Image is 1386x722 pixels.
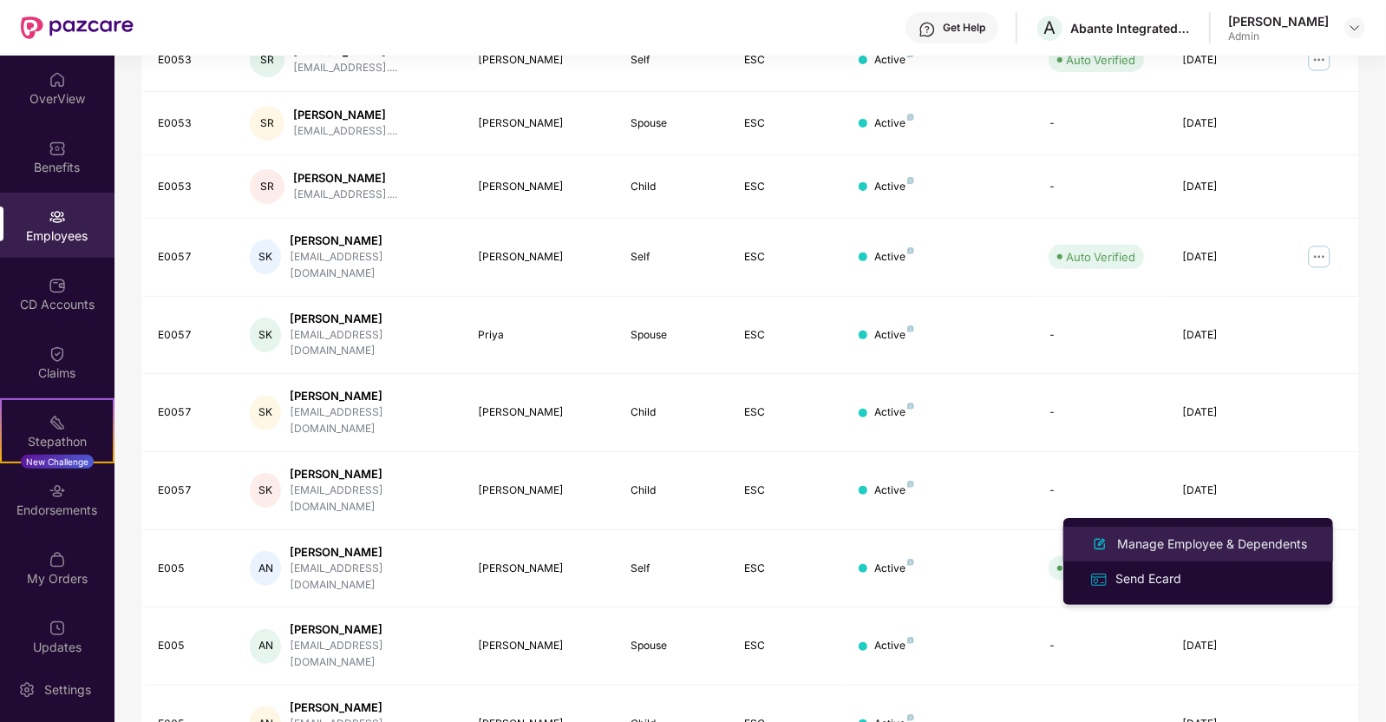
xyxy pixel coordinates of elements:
[290,327,450,360] div: [EMAIL_ADDRESS][DOMAIN_NAME]
[478,249,602,266] div: [PERSON_NAME]
[290,638,450,671] div: [EMAIL_ADDRESS][DOMAIN_NAME]
[49,208,66,226] img: svg+xml;base64,PHN2ZyBpZD0iRW1wbG95ZWVzIiB4bWxucz0iaHR0cDovL3d3dy53My5vcmcvMjAwMC9zdmciIHdpZHRoPS...
[49,71,66,89] img: svg+xml;base64,PHN2ZyBpZD0iSG9tZSIgeG1sbnM9Imh0dHA6Ly93d3cudzMub3JnLzIwMDAvc3ZnIiB3aWR0aD0iMjAiIG...
[745,404,832,421] div: ESC
[478,638,602,654] div: [PERSON_NAME]
[49,414,66,431] img: svg+xml;base64,PHN2ZyB4bWxucz0iaHR0cDovL3d3dy53My5vcmcvMjAwMC9zdmciIHdpZHRoPSIyMSIgaGVpZ2h0PSIyMC...
[250,396,281,430] div: SK
[250,43,284,77] div: SR
[159,638,223,654] div: E005
[250,473,281,508] div: SK
[21,455,94,469] div: New Challenge
[874,179,914,195] div: Active
[478,327,602,344] div: Priya
[290,699,450,716] div: [PERSON_NAME]
[21,16,134,39] img: New Pazcare Logo
[290,404,450,437] div: [EMAIL_ADDRESS][DOMAIN_NAME]
[290,466,450,482] div: [PERSON_NAME]
[1228,30,1329,43] div: Admin
[874,327,914,344] div: Active
[159,249,223,266] div: E0057
[907,403,914,410] img: svg+xml;base64,PHN2ZyB4bWxucz0iaHR0cDovL3d3dy53My5vcmcvMjAwMC9zdmciIHdpZHRoPSI4IiBoZWlnaHQ9IjgiIH...
[250,169,284,204] div: SR
[1228,13,1329,30] div: [PERSON_NAME]
[49,277,66,294] img: svg+xml;base64,PHN2ZyBpZD0iQ0RfQWNjb3VudHMiIGRhdGEtbmFtZT0iQ0QgQWNjb3VudHMiIHhtbG5zPSJodHRwOi8vd3...
[290,561,450,594] div: [EMAIL_ADDRESS][DOMAIN_NAME]
[49,620,66,637] img: svg+xml;base64,PHN2ZyBpZD0iVXBkYXRlZCIgeG1sbnM9Imh0dHA6Ly93d3cudzMub3JnLzIwMDAvc3ZnIiB3aWR0aD0iMj...
[293,107,397,123] div: [PERSON_NAME]
[1182,327,1269,344] div: [DATE]
[159,327,223,344] div: E0057
[250,318,281,352] div: SK
[631,482,717,499] div: Child
[907,559,914,566] img: svg+xml;base64,PHN2ZyB4bWxucz0iaHR0cDovL3d3dy53My5vcmcvMjAwMC9zdmciIHdpZHRoPSI4IiBoZWlnaHQ9IjgiIH...
[907,114,914,121] img: svg+xml;base64,PHN2ZyB4bWxucz0iaHR0cDovL3d3dy53My5vcmcvMjAwMC9zdmciIHdpZHRoPSI4IiBoZWlnaHQ9IjgiIH...
[159,404,223,421] div: E0057
[1182,115,1269,132] div: [DATE]
[919,21,936,38] img: svg+xml;base64,PHN2ZyBpZD0iSGVscC0zMngzMiIgeG1sbnM9Imh0dHA6Ly93d3cudzMub3JnLzIwMDAvc3ZnIiB3aWR0aD...
[290,249,450,282] div: [EMAIL_ADDRESS][DOMAIN_NAME]
[745,52,832,69] div: ESC
[478,561,602,577] div: [PERSON_NAME]
[478,482,602,499] div: [PERSON_NAME]
[631,638,717,654] div: Spouse
[293,60,397,76] div: [EMAIL_ADDRESS]....
[39,681,96,699] div: Settings
[1305,46,1333,74] img: manageButton
[907,325,914,332] img: svg+xml;base64,PHN2ZyB4bWxucz0iaHR0cDovL3d3dy53My5vcmcvMjAwMC9zdmciIHdpZHRoPSI4IiBoZWlnaHQ9IjgiIH...
[745,179,832,195] div: ESC
[631,179,717,195] div: Child
[907,177,914,184] img: svg+xml;base64,PHN2ZyB4bWxucz0iaHR0cDovL3d3dy53My5vcmcvMjAwMC9zdmciIHdpZHRoPSI4IiBoZWlnaHQ9IjgiIH...
[250,629,281,664] div: AN
[745,327,832,344] div: ESC
[1182,52,1269,69] div: [DATE]
[293,187,397,203] div: [EMAIL_ADDRESS]....
[49,551,66,568] img: svg+xml;base64,PHN2ZyBpZD0iTXlfT3JkZXJzIiBkYXRhLW5hbWU9Ik15IE9yZGVycyIgeG1sbnM9Imh0dHA6Ly93d3cudz...
[745,115,832,132] div: ESC
[1182,179,1269,195] div: [DATE]
[1066,248,1135,266] div: Auto Verified
[250,551,281,586] div: AN
[1070,20,1192,36] div: Abante Integrated P5
[290,311,450,327] div: [PERSON_NAME]
[49,482,66,500] img: svg+xml;base64,PHN2ZyBpZD0iRW5kb3JzZW1lbnRzIiB4bWxucz0iaHR0cDovL3d3dy53My5vcmcvMjAwMC9zdmciIHdpZH...
[1182,249,1269,266] div: [DATE]
[874,482,914,499] div: Active
[1035,155,1168,219] td: -
[250,240,281,274] div: SK
[49,140,66,157] img: svg+xml;base64,PHN2ZyBpZD0iQmVuZWZpdHMiIHhtbG5zPSJodHRwOi8vd3d3LnczLm9yZy8yMDAwL3N2ZyIgd2lkdGg9Ij...
[1035,374,1168,452] td: -
[1305,243,1333,271] img: manageButton
[290,482,450,515] div: [EMAIL_ADDRESS][DOMAIN_NAME]
[1035,297,1168,375] td: -
[874,404,914,421] div: Active
[874,638,914,654] div: Active
[1182,638,1269,654] div: [DATE]
[907,247,914,254] img: svg+xml;base64,PHN2ZyB4bWxucz0iaHR0cDovL3d3dy53My5vcmcvMjAwMC9zdmciIHdpZHRoPSI4IiBoZWlnaHQ9IjgiIH...
[1044,17,1056,38] span: A
[290,388,450,404] div: [PERSON_NAME]
[1089,534,1110,555] img: svg+xml;base64,PHN2ZyB4bWxucz0iaHR0cDovL3d3dy53My5vcmcvMjAwMC9zdmciIHhtbG5zOnhsaW5rPSJodHRwOi8vd3...
[1182,404,1269,421] div: [DATE]
[1035,607,1168,686] td: -
[159,179,223,195] div: E0053
[250,106,284,141] div: SR
[874,561,914,577] div: Active
[631,115,717,132] div: Spouse
[631,249,717,266] div: Self
[943,21,985,35] div: Get Help
[478,404,602,421] div: [PERSON_NAME]
[18,681,36,699] img: svg+xml;base64,PHN2ZyBpZD0iU2V0dGluZy0yMHgyMCIgeG1sbnM9Imh0dHA6Ly93d3cudzMub3JnLzIwMDAvc3ZnIiB3aW...
[1089,570,1108,589] img: svg+xml;base64,PHN2ZyB4bWxucz0iaHR0cDovL3d3dy53My5vcmcvMjAwMC9zdmciIHdpZHRoPSIxNiIgaGVpZ2h0PSIxNi...
[631,404,717,421] div: Child
[478,52,602,69] div: [PERSON_NAME]
[478,179,602,195] div: [PERSON_NAME]
[1112,569,1185,588] div: Send Ecard
[874,52,914,69] div: Active
[159,561,223,577] div: E005
[631,52,717,69] div: Self
[1035,92,1168,155] td: -
[1182,482,1269,499] div: [DATE]
[1348,21,1362,35] img: svg+xml;base64,PHN2ZyBpZD0iRHJvcGRvd24tMzJ4MzIiIHhtbG5zPSJodHRwOi8vd3d3LnczLm9yZy8yMDAwL3N2ZyIgd2...
[745,638,832,654] div: ESC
